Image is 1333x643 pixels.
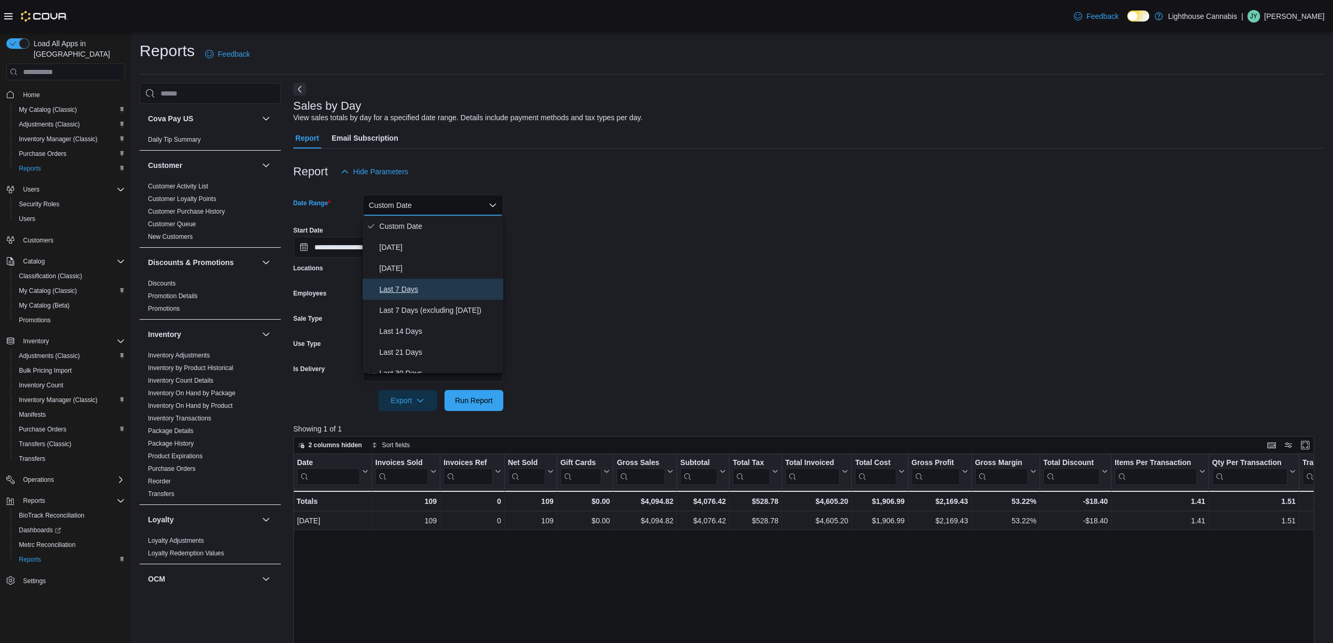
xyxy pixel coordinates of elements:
[15,553,45,566] a: Reports
[1264,10,1325,23] p: [PERSON_NAME]
[10,451,129,466] button: Transfers
[297,495,368,508] div: Totals
[1115,458,1205,485] button: Items Per Transaction
[1212,458,1287,468] div: Qty Per Transaction
[148,402,232,410] span: Inventory On Hand by Product
[443,458,492,485] div: Invoices Ref
[15,198,125,210] span: Security Roles
[1115,458,1197,485] div: Items Per Transaction
[140,277,281,319] div: Discounts & Promotions
[15,524,65,536] a: Dashboards
[1043,458,1099,485] div: Total Discount
[19,164,41,173] span: Reports
[19,183,125,196] span: Users
[148,537,204,544] a: Loyalty Adjustments
[19,287,77,295] span: My Catalog (Classic)
[19,88,125,101] span: Home
[148,257,258,268] button: Discounts & Promotions
[260,513,272,526] button: Loyalty
[10,508,129,523] button: BioTrack Reconciliation
[19,494,49,507] button: Reports
[785,495,848,508] div: $4,605.20
[1282,439,1295,451] button: Display options
[10,146,129,161] button: Purchase Orders
[2,233,129,248] button: Customers
[10,349,129,363] button: Adjustments (Classic)
[148,452,203,460] span: Product Expirations
[23,91,40,99] span: Home
[1247,10,1260,23] div: Jessie Yao
[15,147,125,160] span: Purchase Orders
[336,161,412,182] button: Hide Parameters
[332,128,398,149] span: Email Subscription
[309,441,362,449] span: 2 columns hidden
[443,495,501,508] div: 0
[19,396,98,404] span: Inventory Manager (Classic)
[148,574,165,584] h3: OCM
[912,458,968,485] button: Gross Profit
[617,458,665,468] div: Gross Sales
[10,197,129,212] button: Security Roles
[15,284,81,297] a: My Catalog (Classic)
[15,270,87,282] a: Classification (Classic)
[295,128,319,149] span: Report
[2,334,129,349] button: Inventory
[148,477,171,486] span: Reorder
[975,495,1036,508] div: 53.22%
[15,452,125,465] span: Transfers
[10,132,129,146] button: Inventory Manager (Classic)
[19,335,53,347] button: Inventory
[2,254,129,269] button: Catalog
[1212,458,1295,485] button: Qty Per Transaction
[148,183,208,190] a: Customer Activity List
[148,427,194,435] a: Package Details
[297,458,360,468] div: Date
[1086,11,1118,22] span: Feedback
[148,304,180,313] span: Promotions
[379,283,499,296] span: Last 7 Days
[1265,439,1278,451] button: Keyboard shortcuts
[375,495,437,508] div: 109
[23,236,54,245] span: Customers
[19,200,59,208] span: Security Roles
[15,299,74,312] a: My Catalog (Beta)
[15,103,125,116] span: My Catalog (Classic)
[10,298,129,313] button: My Catalog (Beta)
[293,289,326,298] label: Employees
[148,292,198,300] a: Promotion Details
[15,364,76,377] a: Bulk Pricing Import
[148,376,214,385] span: Inventory Count Details
[19,473,58,486] button: Operations
[19,255,49,268] button: Catalog
[19,381,64,389] span: Inventory Count
[19,352,80,360] span: Adjustments (Classic)
[148,305,180,312] a: Promotions
[297,458,360,485] div: Date
[19,234,125,247] span: Customers
[148,136,201,143] a: Daily Tip Summary
[19,425,67,434] span: Purchase Orders
[15,364,125,377] span: Bulk Pricing Import
[148,329,181,340] h3: Inventory
[148,280,176,287] a: Discounts
[148,364,234,372] span: Inventory by Product Historical
[912,458,960,485] div: Gross Profit
[855,458,904,485] button: Total Cost
[19,555,41,564] span: Reports
[507,458,545,485] div: Net Sold
[148,220,196,228] span: Customer Queue
[148,351,210,360] span: Inventory Adjustments
[148,279,176,288] span: Discounts
[148,135,201,144] span: Daily Tip Summary
[15,524,125,536] span: Dashboards
[375,458,428,485] div: Invoices Sold
[10,422,129,437] button: Purchase Orders
[148,414,211,423] span: Inventory Transactions
[148,478,171,485] a: Reorder
[15,162,45,175] a: Reports
[1250,10,1257,23] span: JY
[148,233,193,240] a: New Customers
